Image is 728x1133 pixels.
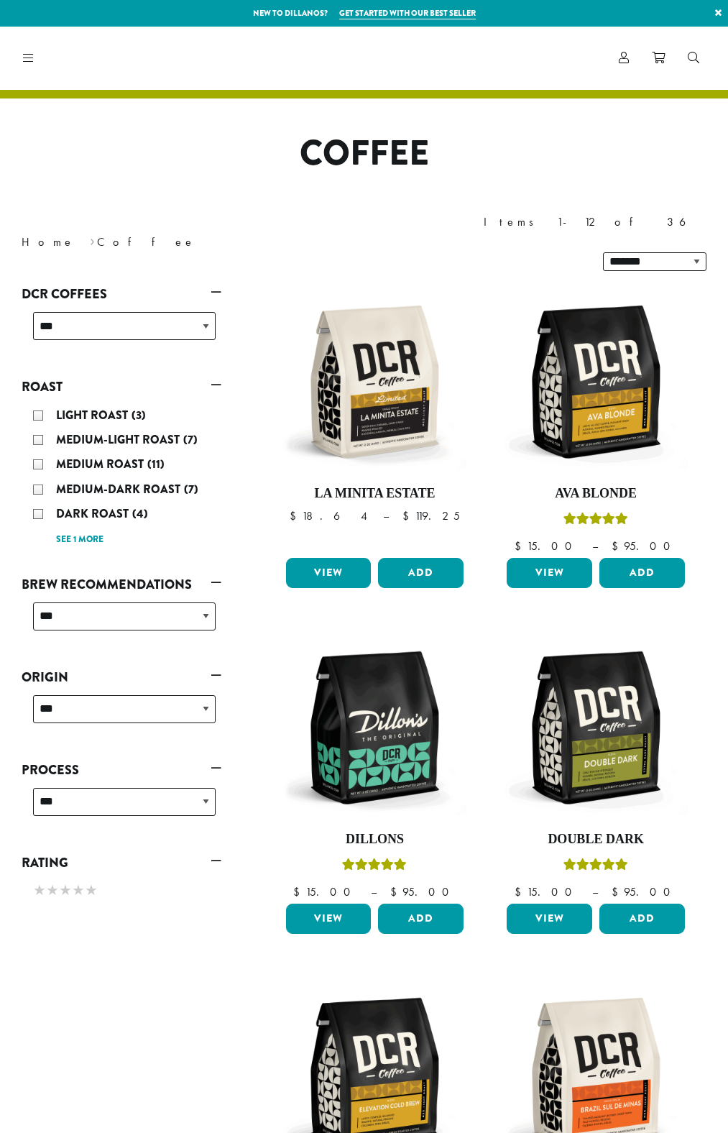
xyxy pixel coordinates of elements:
[56,533,103,547] a: See 1 more
[290,508,302,523] span: $
[22,875,221,908] div: Rating
[563,856,628,878] div: Rated 4.50 out of 5
[132,407,146,423] span: (3)
[484,214,706,231] div: Items 1-12 of 36
[282,289,468,551] a: La Minita Estate
[293,884,305,899] span: $
[85,880,98,901] span: ★
[371,884,377,899] span: –
[599,558,685,588] button: Add
[22,282,221,306] a: DCR Coffees
[22,597,221,648] div: Brew Recommendations
[56,505,132,522] span: Dark Roast
[599,904,685,934] button: Add
[22,399,221,554] div: Roast
[592,538,598,554] span: –
[22,689,221,740] div: Origin
[612,884,624,899] span: $
[282,289,468,474] img: DCR-12oz-La-Minita-Estate-Stock-scaled.png
[11,133,717,175] h1: Coffee
[282,636,468,898] a: DillonsRated 5.00 out of 5
[515,538,527,554] span: $
[503,289,688,551] a: Ava BlondeRated 5.00 out of 5
[22,306,221,357] div: DCR Coffees
[183,431,198,448] span: (7)
[286,904,372,934] a: View
[56,456,147,472] span: Medium Roast
[22,758,221,782] a: Process
[184,481,198,497] span: (7)
[72,880,85,901] span: ★
[378,904,464,934] button: Add
[56,431,183,448] span: Medium-Light Roast
[90,229,95,251] span: ›
[282,636,468,821] img: DCR-12oz-Dillons-Stock-scaled.png
[282,832,468,848] h4: Dillons
[503,289,688,474] img: DCR-12oz-Ava-Blonde-Stock-scaled.png
[22,850,221,875] a: Rating
[22,665,221,689] a: Origin
[132,505,148,522] span: (4)
[503,636,688,898] a: Double DarkRated 4.50 out of 5
[56,481,184,497] span: Medium-Dark Roast
[286,558,372,588] a: View
[612,538,677,554] bdi: 95.00
[56,407,132,423] span: Light Roast
[147,456,165,472] span: (11)
[339,7,476,19] a: Get started with our best seller
[22,572,221,597] a: Brew Recommendations
[503,486,688,502] h4: Ava Blonde
[46,880,59,901] span: ★
[390,884,456,899] bdi: 95.00
[342,856,407,878] div: Rated 5.00 out of 5
[592,884,598,899] span: –
[612,538,624,554] span: $
[515,884,527,899] span: $
[507,558,592,588] a: View
[612,884,677,899] bdi: 95.00
[507,904,592,934] a: View
[503,636,688,821] img: DCR-12oz-Double-Dark-Stock-scaled.png
[402,508,415,523] span: $
[390,884,402,899] span: $
[22,375,221,399] a: Roast
[22,234,75,249] a: Home
[515,884,579,899] bdi: 15.00
[22,234,343,251] nav: Breadcrumb
[402,508,460,523] bdi: 119.25
[515,538,579,554] bdi: 15.00
[293,884,357,899] bdi: 15.00
[282,486,468,502] h4: La Minita Estate
[378,558,464,588] button: Add
[676,46,711,70] a: Search
[22,782,221,833] div: Process
[383,508,389,523] span: –
[33,880,46,901] span: ★
[290,508,369,523] bdi: 18.64
[59,880,72,901] span: ★
[563,510,628,532] div: Rated 5.00 out of 5
[503,832,688,848] h4: Double Dark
